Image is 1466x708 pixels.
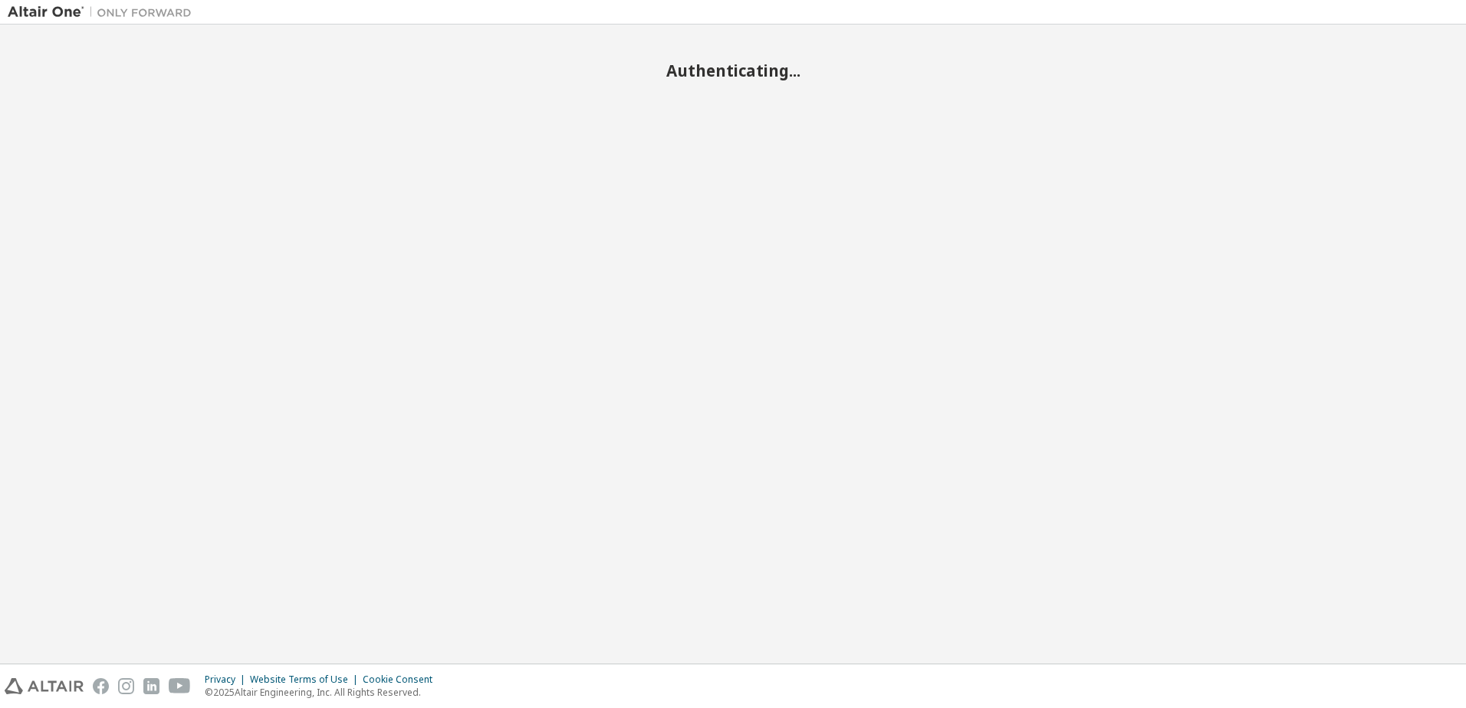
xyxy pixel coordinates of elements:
[143,678,159,694] img: linkedin.svg
[5,678,84,694] img: altair_logo.svg
[205,674,250,686] div: Privacy
[363,674,442,686] div: Cookie Consent
[250,674,363,686] div: Website Terms of Use
[205,686,442,699] p: © 2025 Altair Engineering, Inc. All Rights Reserved.
[118,678,134,694] img: instagram.svg
[169,678,191,694] img: youtube.svg
[93,678,109,694] img: facebook.svg
[8,5,199,20] img: Altair One
[8,61,1458,80] h2: Authenticating...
